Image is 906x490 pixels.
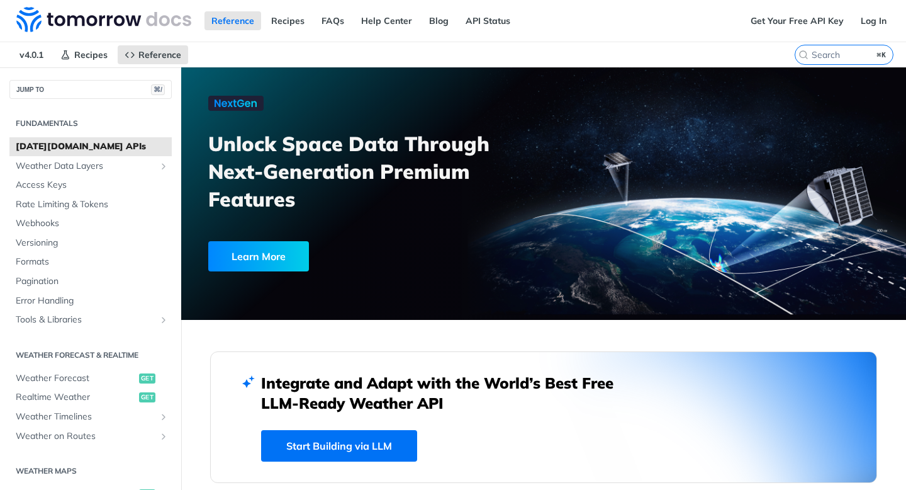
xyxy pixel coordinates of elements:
[159,161,169,171] button: Show subpages for Weather Data Layers
[16,7,191,32] img: Tomorrow.io Weather API Docs
[9,234,172,253] a: Versioning
[9,118,172,129] h2: Fundamentals
[9,369,172,388] a: Weather Forecastget
[139,392,155,402] span: get
[16,160,155,173] span: Weather Data Layers
[9,350,172,361] h2: Weather Forecast & realtime
[422,11,456,30] a: Blog
[16,411,155,423] span: Weather Timelines
[159,315,169,325] button: Show subpages for Tools & Libraries
[9,388,172,407] a: Realtime Weatherget
[9,157,172,176] a: Weather Data LayersShow subpages for Weather Data Layers
[159,431,169,442] button: Show subpages for Weather on Routes
[874,48,890,61] kbd: ⌘K
[9,465,172,477] h2: Weather Maps
[9,407,172,426] a: Weather TimelinesShow subpages for Weather Timelines
[16,314,155,326] span: Tools & Libraries
[53,45,115,64] a: Recipes
[16,372,136,385] span: Weather Forecast
[16,198,169,211] span: Rate Limiting & Tokens
[16,391,136,404] span: Realtime Weather
[208,241,488,271] a: Learn More
[9,292,172,311] a: Error Handling
[208,241,309,271] div: Learn More
[9,80,172,99] button: JUMP TO⌘/
[9,253,172,271] a: Formats
[9,195,172,214] a: Rate Limiting & Tokens
[744,11,851,30] a: Get Your Free API Key
[16,275,169,288] span: Pagination
[264,11,311,30] a: Recipes
[854,11,893,30] a: Log In
[138,49,181,60] span: Reference
[74,49,108,60] span: Recipes
[9,427,172,446] a: Weather on RoutesShow subpages for Weather on Routes
[9,137,172,156] a: [DATE][DOMAIN_NAME] APIs
[16,256,169,268] span: Formats
[354,11,419,30] a: Help Center
[315,11,351,30] a: FAQs
[204,11,261,30] a: Reference
[9,176,172,195] a: Access Keys
[459,11,517,30] a: API Status
[798,50,808,60] svg: Search
[151,84,165,95] span: ⌘/
[9,311,172,329] a: Tools & LibrariesShow subpages for Tools & Libraries
[208,130,557,213] h3: Unlock Space Data Through Next-Generation Premium Features
[16,430,155,443] span: Weather on Routes
[139,373,155,384] span: get
[118,45,188,64] a: Reference
[16,295,169,307] span: Error Handling
[16,237,169,249] span: Versioning
[9,214,172,233] a: Webhooks
[261,373,632,413] h2: Integrate and Adapt with the World’s Best Free LLM-Ready Weather API
[16,140,169,153] span: [DATE][DOMAIN_NAME] APIs
[16,179,169,191] span: Access Keys
[13,45,50,64] span: v4.0.1
[208,96,264,111] img: NextGen
[261,430,417,462] a: Start Building via LLM
[9,272,172,291] a: Pagination
[159,412,169,422] button: Show subpages for Weather Timelines
[16,217,169,230] span: Webhooks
